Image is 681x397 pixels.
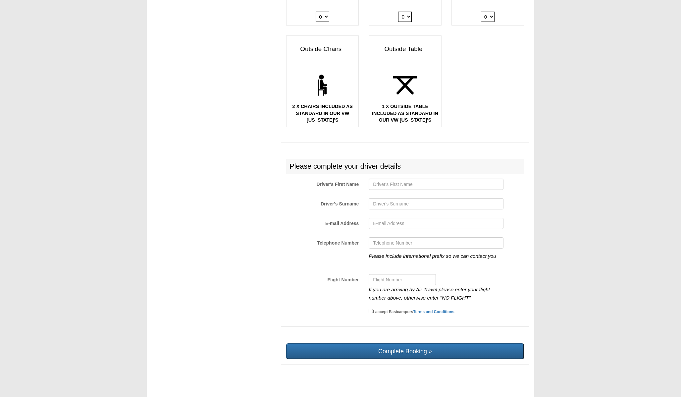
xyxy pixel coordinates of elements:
input: Driver's Surname [369,198,503,209]
input: Complete Booking » [286,343,524,359]
h3: Outside Table [369,42,441,56]
label: Flight Number [281,274,364,283]
input: I accept EasicampersTerms and Conditions [369,309,373,313]
b: 2 X CHAIRS INCLUDED AS STANDARD IN OUR VW [US_STATE]'S [292,104,353,123]
a: Terms and Conditions [413,310,454,314]
h2: Please complete your driver details [286,159,524,174]
input: Driver's First Name [369,179,503,190]
label: Driver's Surname [281,198,364,207]
input: Telephone Number [369,237,503,249]
i: Please include international prefix so we can contact you [369,253,496,259]
h3: Outside Chairs [287,42,358,56]
label: E-mail Address [281,218,364,227]
label: Driver's First Name [281,179,364,188]
img: table.png [387,67,423,103]
img: chair.png [304,67,340,103]
b: 1 X OUTSIDE TABLE INCLUDED AS STANDARD IN OUR VW [US_STATE]'S [372,104,438,123]
input: E-mail Address [369,218,503,229]
i: If you are arriving by Air Travel please enter your flight number above, otherwise enter "NO FLIGHT" [369,287,490,301]
small: I accept Easicampers [373,310,454,314]
label: Telephone Number [281,237,364,246]
input: Flight Number [369,274,436,285]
